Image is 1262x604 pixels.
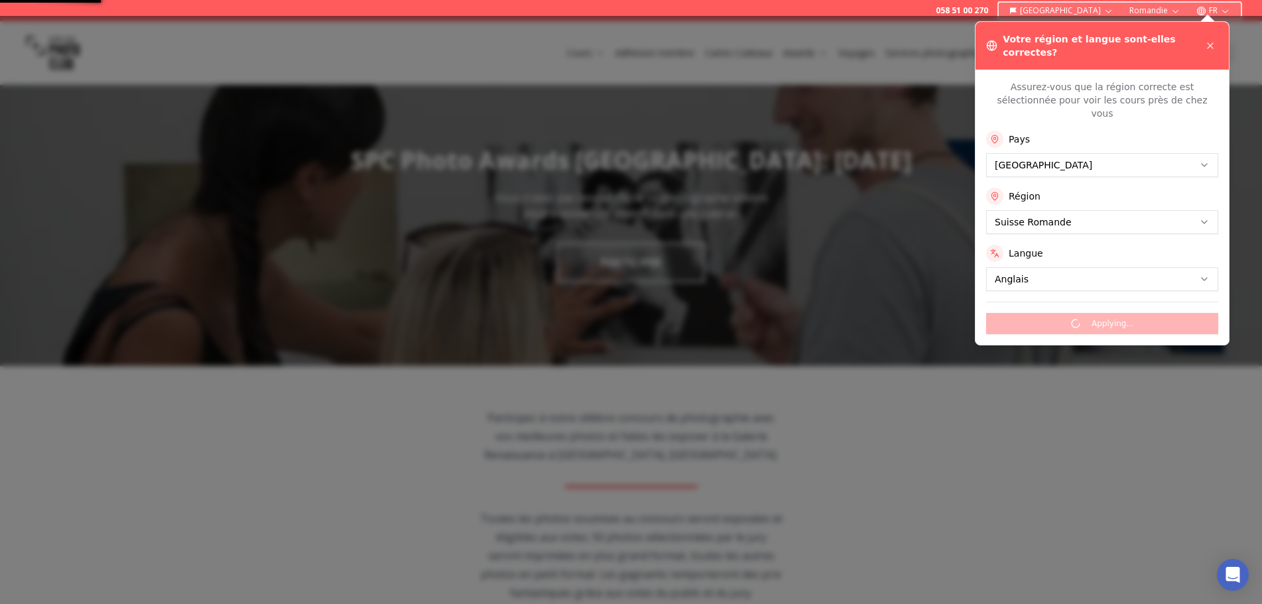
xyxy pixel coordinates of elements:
h3: Votre région et langue sont-elles correctes? [1003,32,1202,59]
label: Langue [1009,247,1043,260]
label: Région [1009,190,1041,203]
div: Open Intercom Messenger [1217,559,1249,591]
p: Assurez-vous que la région correcte est sélectionnée pour voir les cours près de chez vous [986,80,1218,120]
button: Romandie [1124,3,1186,19]
button: FR [1191,3,1235,19]
button: [GEOGRAPHIC_DATA] [1004,3,1119,19]
label: Pays [1009,133,1030,146]
a: 058 51 00 270 [936,5,988,16]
